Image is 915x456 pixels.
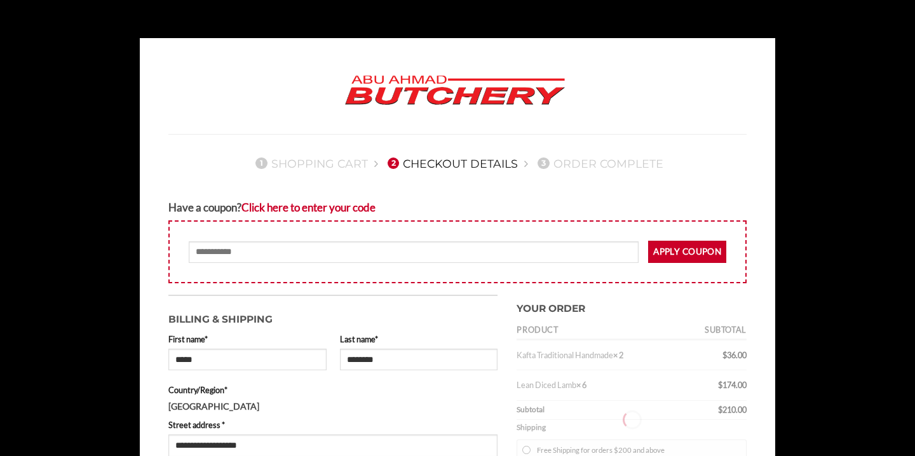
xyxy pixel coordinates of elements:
nav: Checkout steps [168,147,747,180]
div: Have a coupon? [168,199,747,216]
a: 2Checkout details [384,157,518,170]
label: Country/Region [168,384,498,396]
h3: Billing & Shipping [168,305,498,328]
img: Abu Ahmad Butchery [334,67,576,115]
label: First name [168,333,327,345]
button: Apply coupon [648,241,726,263]
span: 2 [388,158,399,169]
span: 1 [255,158,267,169]
bdi: 36.00 [722,350,747,360]
a: 1Shopping Cart [252,157,368,170]
bdi: 174.00 [718,380,747,390]
a: Enter your coupon code [241,201,376,214]
label: Street address [168,419,498,431]
strong: [GEOGRAPHIC_DATA] [168,401,259,412]
bdi: 210.00 [718,405,747,415]
h3: Your order [517,295,747,317]
label: Last name [340,333,498,345]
